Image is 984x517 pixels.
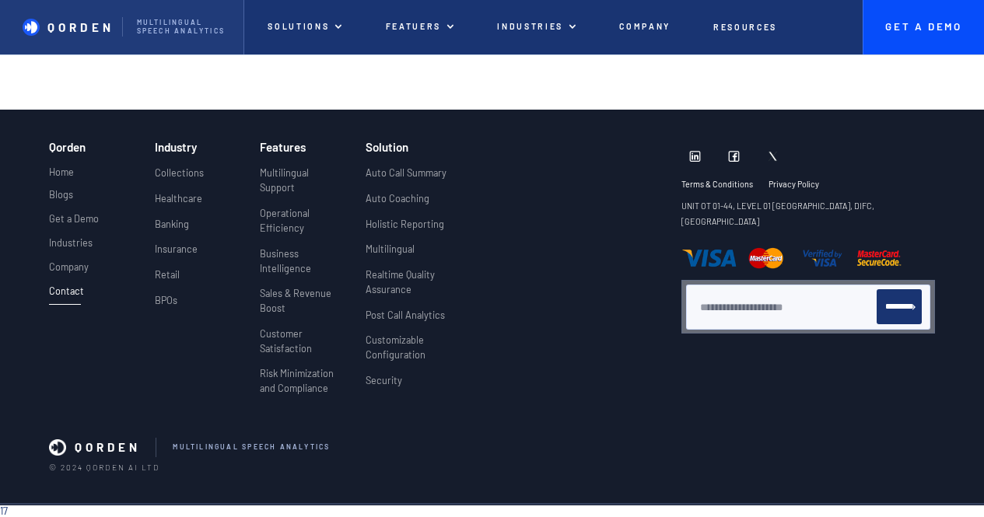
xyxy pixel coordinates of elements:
p: Company [49,261,89,273]
p: QORDEN [75,440,141,454]
strong: UNIT OT 01-44, LEVEL 01 [GEOGRAPHIC_DATA], DIFC, [GEOGRAPHIC_DATA] [681,201,874,225]
a: Banking [155,217,189,243]
a: Multilingual Support [260,166,344,206]
p: Post Call Analytics [366,308,445,323]
a: Retail [155,267,180,293]
p: QORDEN [47,20,114,34]
a: Auto Coaching [366,191,429,217]
p: Get A Demo [885,21,963,33]
p: BPOs [155,293,177,308]
a: Sales & Revenue Boost [260,286,344,327]
p: Get a Demo [49,213,99,225]
a: Post Call Analytics [366,308,445,334]
p: Home [49,165,74,180]
a: Holistic Reporting [366,217,444,243]
p: Terms & Conditions [681,180,753,190]
a: Business Intelligence [260,246,344,287]
a: Home [49,165,74,184]
a: Realtime Quality Assurance [366,267,471,308]
p: Featuers [386,22,441,32]
p: Sales & Revenue Boost [260,286,344,316]
p: Multilingual [366,242,415,257]
p: Blogs [49,189,73,201]
a: Get a Demo [49,213,99,232]
p: Privacy Policy [769,180,819,190]
p: Multilingual Support [260,166,344,195]
a: Operational Efficiency [260,206,344,246]
p: Resources [713,23,777,33]
p: Industries [497,22,563,32]
p: Operational Efficiency [260,206,344,236]
a: Contact [49,285,81,305]
p: Collections [155,166,204,180]
h3: Qorden [49,141,86,160]
a: BPOs [155,293,177,319]
p: Business Intelligence [260,246,344,276]
p: Realtime Quality Assurance [366,267,471,297]
p: Security [366,373,402,388]
p: Customizable Configuration [366,333,471,362]
h3: Solution [366,141,408,154]
p: © 2024 Qorden AI LTD [49,463,935,472]
a: Customizable Configuration [366,333,471,373]
a: Industries [49,237,93,257]
a: Risk Minimization and Compliance [260,366,344,407]
a: Company [49,261,89,281]
form: Newsletter [699,289,922,324]
p: Retail [155,267,180,282]
p: Industries [49,237,93,249]
a: Insurance [155,242,198,267]
p: mULTILINGUAL sPEECH aNALYTICS [173,443,330,452]
a: Terms & Conditions [681,180,769,199]
a: Privacy Policy [769,180,819,199]
p: Solutions [268,22,329,32]
a: Blogs [49,189,73,208]
p: Insurance [155,242,198,257]
a: QORDENmULTILINGUAL sPEECH aNALYTICS [49,438,915,457]
p: Banking [155,217,189,232]
p: Multilingual Speech analytics [137,19,229,35]
p: Holistic Reporting [366,217,444,232]
a: Auto Call Summary [366,166,446,191]
p: Auto Call Summary [366,166,446,180]
h3: Features [260,141,306,154]
p: Customer Satisfaction [260,327,344,356]
p: Contact [49,285,81,297]
h3: Industry [155,141,197,154]
p: Risk Minimization and Compliance [260,366,344,396]
a: Collections [155,166,204,191]
p: Company [619,22,671,32]
a: Healthcare [155,191,202,217]
a: Customer Satisfaction [260,327,344,367]
p: Auto Coaching [366,191,429,206]
a: Security [366,373,402,399]
a: Multilingual [366,242,415,267]
p: Healthcare [155,191,202,206]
